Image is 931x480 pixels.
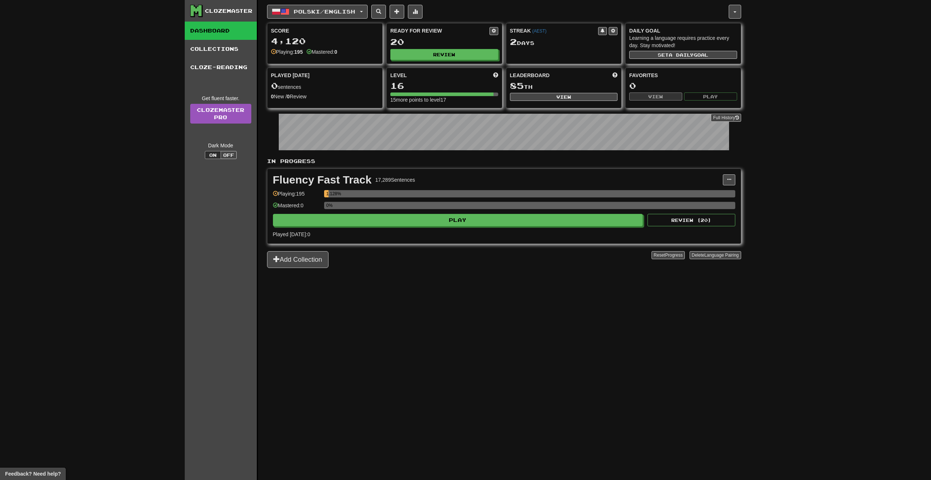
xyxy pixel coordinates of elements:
[190,95,251,102] div: Get fluent faster.
[271,27,379,34] div: Score
[221,151,237,159] button: Off
[185,40,257,58] a: Collections
[690,251,741,259] button: DeleteLanguage Pairing
[652,251,685,259] button: ResetProgress
[205,151,221,159] button: On
[669,52,694,57] span: a daily
[510,81,618,91] div: th
[510,72,550,79] span: Leaderboard
[307,48,337,56] div: Mastered:
[271,48,303,56] div: Playing:
[629,34,737,49] div: Learning a language requires practice every day. Stay motivated!
[493,72,498,79] span: Score more points to level up
[510,80,524,91] span: 85
[185,58,257,76] a: Cloze-Reading
[684,92,737,101] button: Play
[629,72,737,79] div: Favorites
[704,253,739,258] span: Language Pairing
[271,94,274,99] strong: 0
[408,5,423,19] button: More stats
[510,27,598,34] div: Streak
[271,37,379,46] div: 4,120
[271,80,278,91] span: 0
[185,22,257,40] a: Dashboard
[190,104,251,124] a: ClozemasterPro
[390,72,407,79] span: Level
[390,5,404,19] button: Add sentence to collection
[5,470,61,477] span: Open feedback widget
[390,27,489,34] div: Ready for Review
[390,49,498,60] button: Review
[629,81,737,90] div: 0
[334,49,337,55] strong: 0
[510,37,618,47] div: Day s
[273,190,320,202] div: Playing: 195
[390,96,498,103] div: 15 more points to level 17
[205,7,252,15] div: Clozemaster
[510,37,517,47] span: 2
[273,202,320,214] div: Mastered: 0
[629,27,737,34] div: Daily Goal
[267,251,329,268] button: Add Collection
[273,231,310,237] span: Played [DATE]: 0
[532,29,547,34] a: (AEST)
[294,49,303,55] strong: 195
[287,94,290,99] strong: 0
[612,72,617,79] span: This week in points, UTC
[629,92,682,101] button: View
[510,93,618,101] button: View
[647,214,735,226] button: Review (20)
[390,37,498,46] div: 20
[371,5,386,19] button: Search sentences
[267,5,368,19] button: Polski/English
[273,174,372,185] div: Fluency Fast Track
[629,51,737,59] button: Seta dailygoal
[273,214,643,226] button: Play
[271,81,379,91] div: sentences
[294,8,355,15] span: Polski / English
[271,72,310,79] span: Played [DATE]
[190,142,251,149] div: Dark Mode
[390,81,498,90] div: 16
[271,93,379,100] div: New / Review
[375,176,415,184] div: 17,289 Sentences
[711,114,741,122] button: Full History
[267,158,741,165] p: In Progress
[326,190,329,197] div: 1.128%
[665,253,683,258] span: Progress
